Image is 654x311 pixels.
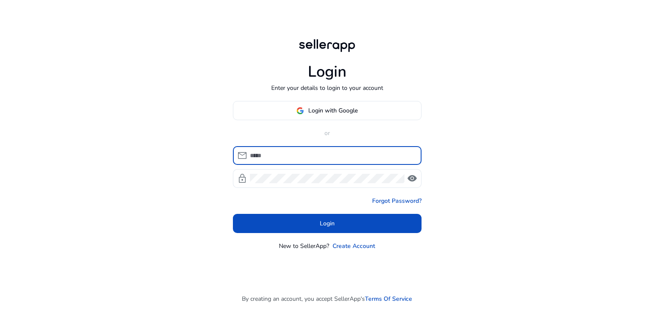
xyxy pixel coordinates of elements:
[308,106,358,115] span: Login with Google
[333,242,375,251] a: Create Account
[296,107,304,115] img: google-logo.svg
[233,101,422,120] button: Login with Google
[279,242,329,251] p: New to SellerApp?
[271,84,383,92] p: Enter your details to login to your account
[320,219,335,228] span: Login
[308,63,347,81] h1: Login
[233,129,422,138] p: or
[365,294,412,303] a: Terms Of Service
[233,214,422,233] button: Login
[372,196,422,205] a: Forgot Password?
[407,173,417,184] span: visibility
[237,173,247,184] span: lock
[237,150,247,161] span: mail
